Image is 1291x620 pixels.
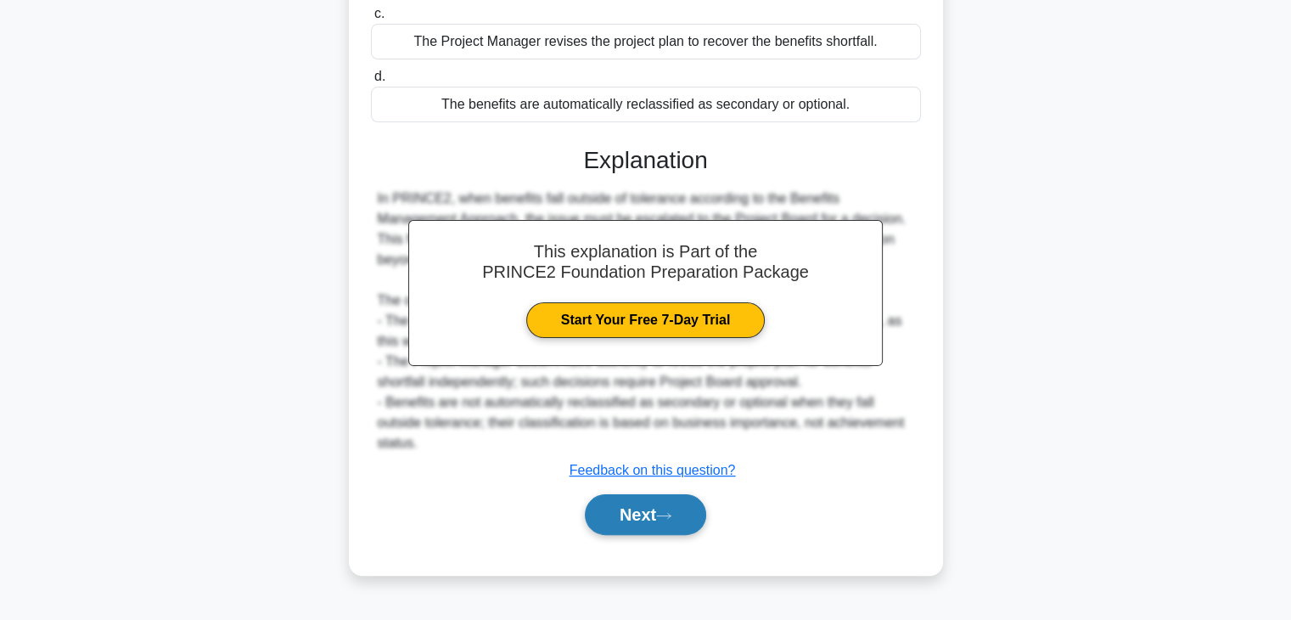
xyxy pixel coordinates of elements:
[371,87,921,122] div: The benefits are automatically reclassified as secondary or optional.
[378,189,914,454] div: In PRINCE2, when benefits fall outside of tolerance according to the Benefits Management Approach...
[526,302,765,338] a: Start Your Free 7-Day Trial
[570,463,736,477] a: Feedback on this question?
[374,6,384,20] span: c.
[374,69,385,83] span: d.
[371,24,921,59] div: The Project Manager revises the project plan to recover the benefits shortfall.
[585,494,706,535] button: Next
[381,146,911,175] h3: Explanation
